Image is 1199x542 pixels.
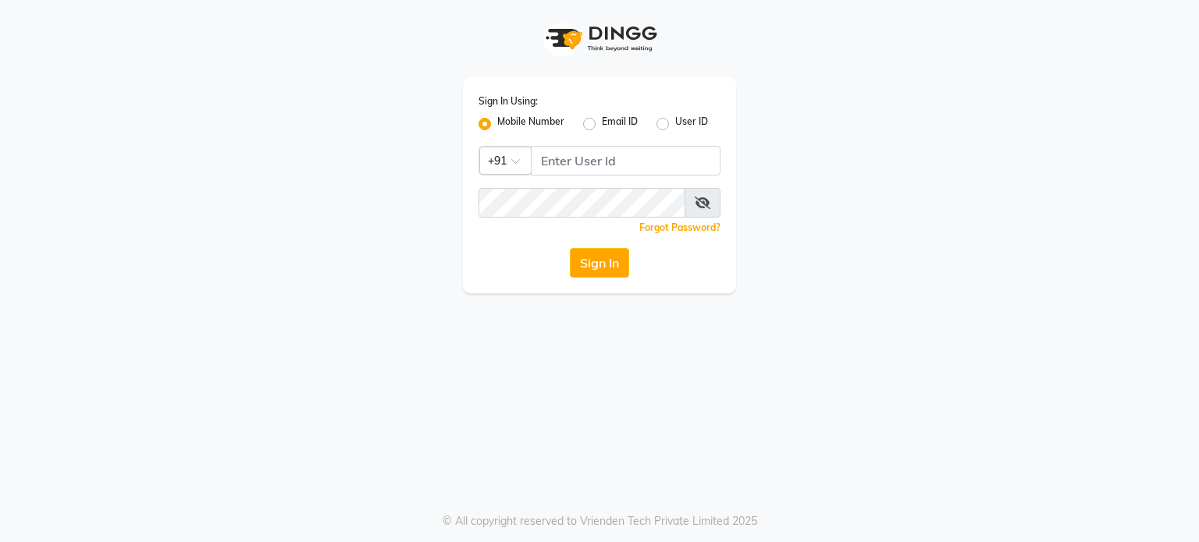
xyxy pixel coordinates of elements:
label: Email ID [602,115,638,133]
input: Username [531,146,720,175]
img: logo1.svg [537,16,662,62]
label: Sign In Using: [479,94,538,108]
label: Mobile Number [497,115,564,133]
button: Sign In [570,248,629,278]
a: Forgot Password? [639,221,720,233]
input: Username [479,188,685,218]
label: User ID [675,115,708,133]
